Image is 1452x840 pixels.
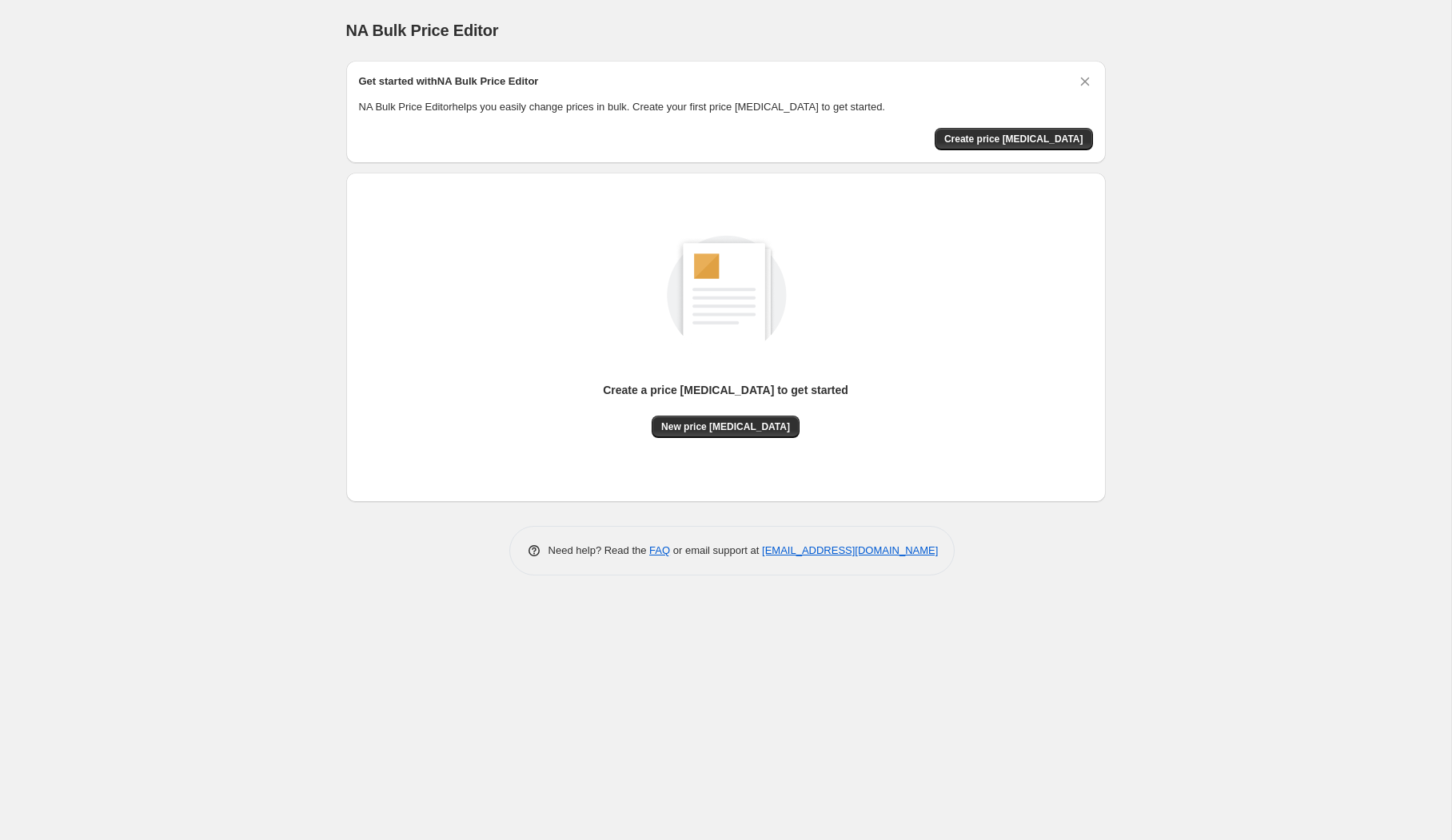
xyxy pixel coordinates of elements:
[661,420,790,433] span: New price [MEDICAL_DATA]
[1077,74,1093,90] button: Dismiss card
[944,133,1083,145] span: Create price [MEDICAL_DATA]
[548,544,650,556] span: Need help? Read the
[762,544,938,556] a: [EMAIL_ADDRESS][DOMAIN_NAME]
[649,544,670,556] a: FAQ
[652,416,800,438] button: New price [MEDICAL_DATA]
[935,128,1093,150] button: Create price change job
[670,544,762,556] span: or email support at
[603,382,848,398] p: Create a price [MEDICAL_DATA] to get started
[346,22,499,39] span: NA Bulk Price Editor
[359,74,539,90] h2: Get started with NA Bulk Price Editor
[359,99,1093,115] p: NA Bulk Price Editor helps you easily change prices in bulk. Create your first price [MEDICAL_DAT...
